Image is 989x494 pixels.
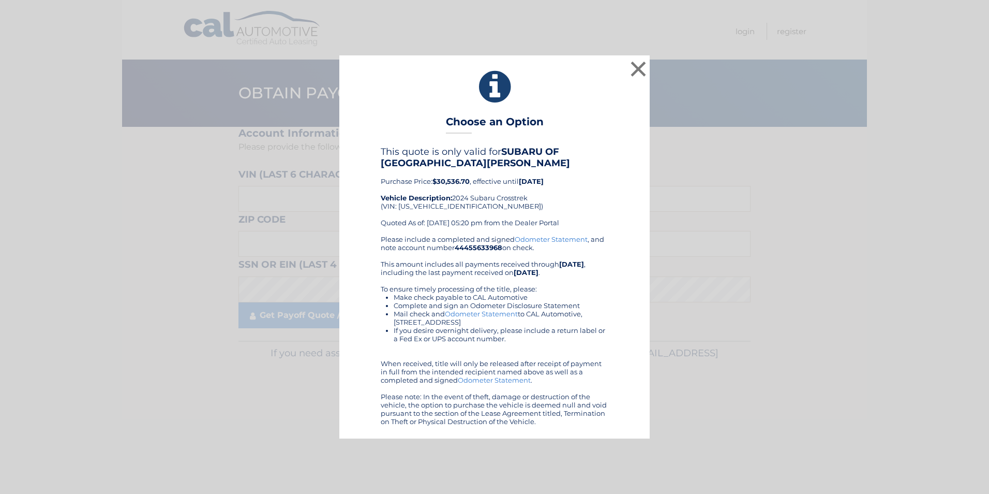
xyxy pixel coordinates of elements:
b: [DATE] [514,268,538,277]
li: Mail check and to CAL Automotive, [STREET_ADDRESS] [394,310,608,326]
a: Odometer Statement [515,235,588,243]
b: SUBARU OF [GEOGRAPHIC_DATA][PERSON_NAME] [381,146,570,169]
div: Purchase Price: , effective until 2024 Subaru Crosstrek (VIN: [US_VEHICLE_IDENTIFICATION_NUMBER])... [381,146,608,235]
b: $30,536.70 [432,177,470,185]
h4: This quote is only valid for [381,146,608,169]
b: 44455633968 [455,243,502,252]
a: Odometer Statement [458,376,531,384]
li: Complete and sign an Odometer Disclosure Statement [394,301,608,310]
b: [DATE] [519,177,544,185]
li: Make check payable to CAL Automotive [394,293,608,301]
li: If you desire overnight delivery, please include a return label or a Fed Ex or UPS account number. [394,326,608,343]
h3: Choose an Option [446,115,544,134]
strong: Vehicle Description: [381,194,452,202]
div: Please include a completed and signed , and note account number on check. This amount includes al... [381,235,608,426]
button: × [628,59,649,79]
b: [DATE] [559,260,584,268]
a: Odometer Statement [445,310,518,318]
